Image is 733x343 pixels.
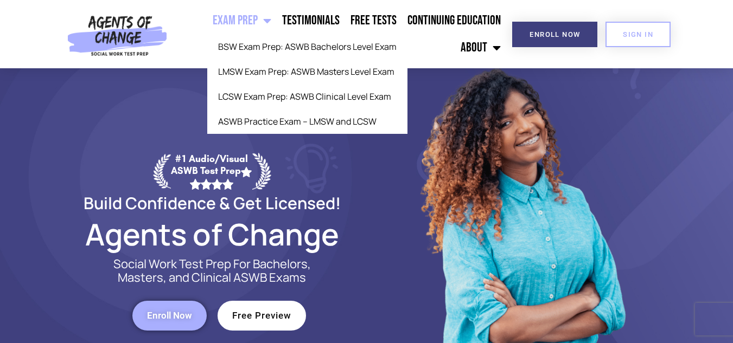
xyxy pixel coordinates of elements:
a: Testimonials [277,7,345,34]
span: SIGN IN [623,31,653,38]
a: Free Tests [345,7,402,34]
a: Exam Prep [207,7,277,34]
a: Enroll Now [132,301,207,331]
div: #1 Audio/Visual ASWB Test Prep [171,153,252,189]
a: LCSW Exam Prep: ASWB Clinical Level Exam [207,84,407,109]
h2: Agents of Change [58,222,367,247]
a: LMSW Exam Prep: ASWB Masters Level Exam [207,59,407,84]
a: Continuing Education [402,7,506,34]
p: Social Work Test Prep For Bachelors, Masters, and Clinical ASWB Exams [101,257,323,284]
span: Free Preview [232,311,291,320]
h2: Build Confidence & Get Licensed! [58,195,367,211]
a: Free Preview [218,301,306,331]
a: Enroll Now [512,22,597,47]
nav: Menu [172,7,507,61]
a: About [455,34,506,61]
span: Enroll Now [147,311,192,320]
a: SIGN IN [605,22,671,47]
a: ASWB Practice Exam – LMSW and LCSW [207,109,407,134]
a: BSW Exam Prep: ASWB Bachelors Level Exam [207,34,407,59]
span: Enroll Now [530,31,580,38]
ul: Exam Prep [207,34,407,134]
